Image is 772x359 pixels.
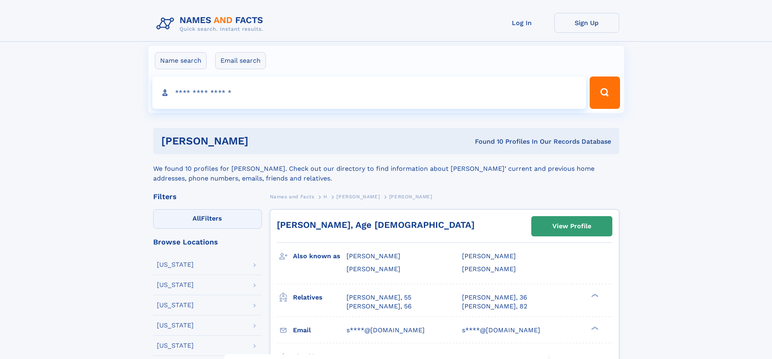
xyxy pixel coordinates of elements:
[323,194,327,200] span: H
[490,13,554,33] a: Log In
[462,302,527,311] a: [PERSON_NAME], 82
[554,13,619,33] a: Sign Up
[346,302,412,311] a: [PERSON_NAME], 56
[589,325,599,331] div: ❯
[215,52,266,69] label: Email search
[153,238,262,246] div: Browse Locations
[336,191,380,202] a: [PERSON_NAME]
[192,215,201,222] span: All
[389,194,432,200] span: [PERSON_NAME]
[152,76,586,109] input: search input
[462,293,527,302] a: [PERSON_NAME], 36
[161,136,362,146] h1: [PERSON_NAME]
[336,194,380,200] span: [PERSON_NAME]
[462,252,516,260] span: [PERSON_NAME]
[293,291,346,304] h3: Relatives
[277,220,475,230] a: [PERSON_NAME], Age [DEMOGRAPHIC_DATA]
[157,302,194,308] div: [US_STATE]
[153,209,262,229] label: Filters
[361,137,611,146] div: Found 10 Profiles In Our Records Database
[293,249,346,263] h3: Also known as
[346,265,400,273] span: [PERSON_NAME]
[532,217,612,236] a: View Profile
[157,322,194,329] div: [US_STATE]
[293,323,346,337] h3: Email
[153,13,270,35] img: Logo Names and Facts
[346,252,400,260] span: [PERSON_NAME]
[155,52,207,69] label: Name search
[346,293,411,302] a: [PERSON_NAME], 55
[323,191,327,202] a: H
[157,282,194,288] div: [US_STATE]
[589,293,599,298] div: ❯
[157,342,194,349] div: [US_STATE]
[462,265,516,273] span: [PERSON_NAME]
[157,261,194,268] div: [US_STATE]
[552,217,591,236] div: View Profile
[153,193,262,200] div: Filters
[270,191,314,202] a: Names and Facts
[153,154,619,183] div: We found 10 profiles for [PERSON_NAME]. Check out our directory to find information about [PERSON...
[590,76,620,109] button: Search Button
